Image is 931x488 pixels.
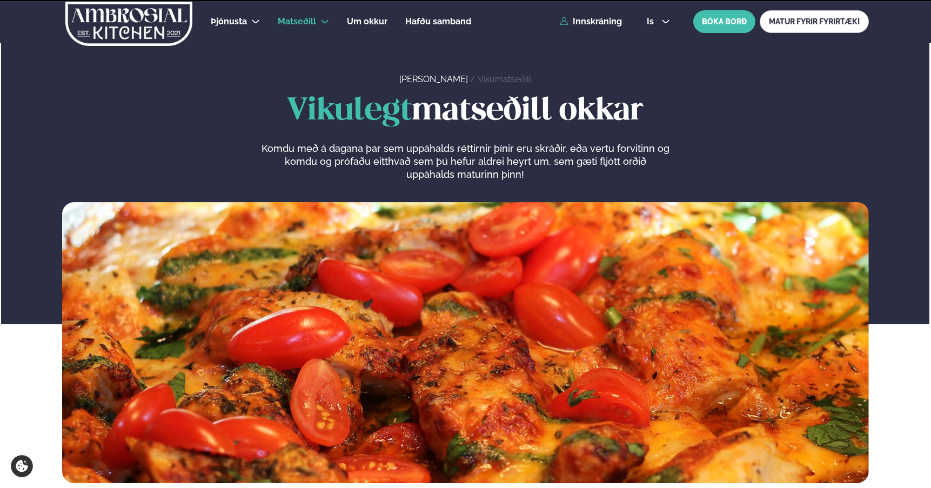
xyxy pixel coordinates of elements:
button: BÓKA BORÐ [693,10,755,33]
a: MATUR FYRIR FYRIRTÆKI [760,10,869,33]
a: Vikumatseðill [478,74,531,84]
span: Um okkur [347,16,387,26]
span: Hafðu samband [405,16,471,26]
span: is [647,17,657,26]
a: Cookie settings [11,455,33,477]
h1: matseðill okkar [62,94,869,129]
img: logo [64,2,193,46]
span: Vikulegt [287,96,412,126]
span: / [470,74,478,84]
span: Þjónusta [211,16,247,26]
a: Hafðu samband [405,15,471,28]
a: Matseðill [278,15,316,28]
button: is [638,17,679,26]
a: Þjónusta [211,15,247,28]
p: Komdu með á dagana þar sem uppáhalds réttirnir þínir eru skráðir, eða vertu forvitinn og komdu og... [261,142,669,181]
img: image alt [62,202,869,483]
a: Innskráning [560,17,622,26]
span: Matseðill [278,16,316,26]
a: [PERSON_NAME] [399,74,468,84]
a: Um okkur [347,15,387,28]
